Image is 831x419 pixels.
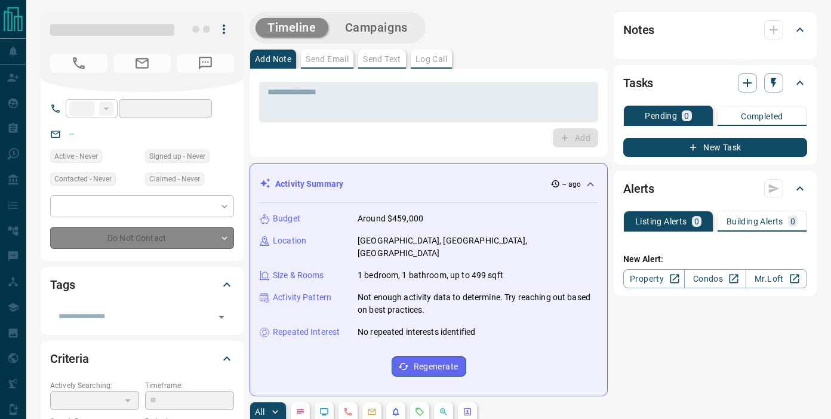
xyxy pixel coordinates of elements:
svg: Requests [415,407,424,417]
span: No Email [113,54,171,73]
p: All [255,408,264,416]
p: Timeframe: [145,380,234,391]
p: Around $459,000 [358,212,423,225]
svg: Calls [343,407,353,417]
div: Alerts [623,174,807,203]
span: Contacted - Never [54,173,112,185]
svg: Notes [296,407,305,417]
button: Regenerate [392,356,466,377]
p: 0 [684,112,689,120]
span: No Number [50,54,107,73]
div: Do Not Contact [50,227,234,249]
p: No repeated interests identified [358,326,475,338]
div: Tasks [623,69,807,97]
h2: Notes [623,20,654,39]
p: Activity Summary [275,178,343,190]
button: Campaigns [333,18,420,38]
p: [GEOGRAPHIC_DATA], [GEOGRAPHIC_DATA], [GEOGRAPHIC_DATA] [358,235,598,260]
span: Claimed - Never [149,173,200,185]
h2: Tags [50,275,75,294]
p: Add Note [255,55,291,63]
p: Repeated Interest [273,326,340,338]
button: New Task [623,138,807,157]
p: Activity Pattern [273,291,331,304]
p: Completed [741,112,783,121]
a: Mr.Loft [746,269,807,288]
a: Condos [684,269,746,288]
p: Size & Rooms [273,269,324,282]
p: 0 [790,217,795,226]
span: Active - Never [54,150,98,162]
h2: Tasks [623,73,653,93]
p: -- ago [562,179,581,190]
p: 1 bedroom, 1 bathroom, up to 499 sqft [358,269,503,282]
h2: Alerts [623,179,654,198]
div: Tags [50,270,234,299]
button: Open [213,309,230,325]
h2: Criteria [50,349,89,368]
span: Signed up - Never [149,150,205,162]
svg: Lead Browsing Activity [319,407,329,417]
span: No Number [177,54,234,73]
p: Not enough activity data to determine. Try reaching out based on best practices. [358,291,598,316]
a: -- [69,129,74,138]
p: Budget [273,212,300,225]
p: Actively Searching: [50,380,139,391]
svg: Emails [367,407,377,417]
div: Activity Summary-- ago [260,173,598,195]
p: Building Alerts [727,217,783,226]
p: 0 [694,217,699,226]
div: Criteria [50,344,234,373]
div: Notes [623,16,807,44]
svg: Listing Alerts [391,407,401,417]
svg: Agent Actions [463,407,472,417]
p: Pending [645,112,677,120]
button: Timeline [256,18,328,38]
a: Property [623,269,685,288]
p: New Alert: [623,253,807,266]
p: Listing Alerts [635,217,687,226]
svg: Opportunities [439,407,448,417]
p: Location [273,235,306,247]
